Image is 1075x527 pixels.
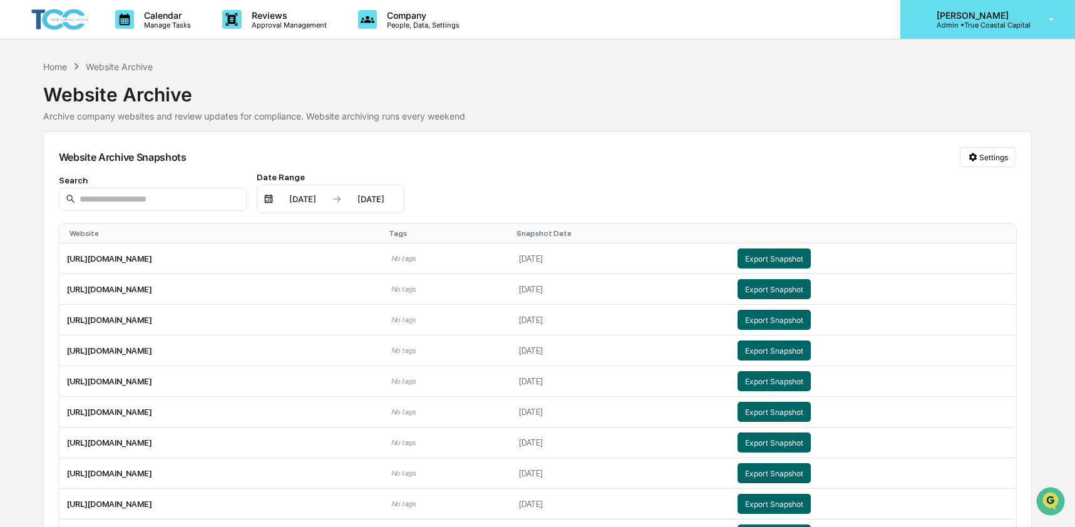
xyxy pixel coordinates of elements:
[512,458,730,489] td: [DATE]
[927,21,1031,29] p: Admin • True Coastal Capital
[512,366,730,397] td: [DATE]
[59,489,384,519] td: [URL][DOMAIN_NAME]
[134,21,197,29] p: Manage Tasks
[391,315,415,324] span: No tags
[388,229,506,238] div: Toggle SortBy
[59,458,384,489] td: [URL][DOMAIN_NAME]
[391,438,415,447] span: No tags
[13,159,23,169] div: 🖐️
[512,489,730,519] td: [DATE]
[125,212,152,222] span: Pylon
[391,499,415,508] span: No tags
[344,194,398,204] div: [DATE]
[25,182,79,194] span: Data Lookup
[391,254,415,263] span: No tags
[738,279,811,299] button: Export Snapshot
[738,463,811,483] button: Export Snapshot
[88,212,152,222] a: Powered byPylon
[276,194,329,204] div: [DATE]
[30,7,90,33] img: logo
[1035,486,1069,519] iframe: Open customer support
[738,402,811,422] button: Export Snapshot
[103,158,155,170] span: Attestations
[59,151,187,163] div: Website Archive Snapshots
[332,194,342,204] img: arrow right
[738,310,811,330] button: Export Snapshot
[13,183,23,193] div: 🔎
[13,26,228,46] p: How can we help?
[512,397,730,427] td: [DATE]
[59,366,384,397] td: [URL][DOMAIN_NAME]
[517,229,725,238] div: Toggle SortBy
[43,61,67,72] div: Home
[86,153,160,175] a: 🗄️Attestations
[391,407,415,416] span: No tags
[13,96,35,118] img: 1746055101610-c473b297-6a78-478c-a979-82029cc54cd1
[59,274,384,305] td: [URL][DOMAIN_NAME]
[8,153,86,175] a: 🖐️Preclearance
[213,100,228,115] button: Start new chat
[86,61,153,72] div: Website Archive
[257,172,404,182] div: Date Range
[8,177,84,199] a: 🔎Data Lookup
[264,194,274,204] img: calendar
[391,346,415,355] span: No tags
[43,96,205,108] div: Start new chat
[25,158,81,170] span: Preclearance
[512,335,730,366] td: [DATE]
[960,147,1016,167] button: Settings
[43,73,1032,106] div: Website Archive
[59,305,384,335] td: [URL][DOMAIN_NAME]
[738,340,811,361] button: Export Snapshot
[377,21,466,29] p: People, Data, Settings
[512,274,730,305] td: [DATE]
[69,229,379,238] div: Toggle SortBy
[59,427,384,458] td: [URL][DOMAIN_NAME]
[738,494,811,514] button: Export Snapshot
[43,111,1032,121] div: Archive company websites and review updates for compliance. Website archiving runs every weekend
[738,432,811,453] button: Export Snapshot
[242,21,333,29] p: Approval Management
[927,10,1031,21] p: [PERSON_NAME]
[59,397,384,427] td: [URL][DOMAIN_NAME]
[134,10,197,21] p: Calendar
[512,427,730,458] td: [DATE]
[391,469,415,478] span: No tags
[740,229,1011,238] div: Toggle SortBy
[377,10,466,21] p: Company
[242,10,333,21] p: Reviews
[738,248,811,269] button: Export Snapshot
[512,305,730,335] td: [DATE]
[59,335,384,366] td: [URL][DOMAIN_NAME]
[512,243,730,274] td: [DATE]
[91,159,101,169] div: 🗄️
[391,285,415,294] span: No tags
[59,175,247,185] div: Search
[738,371,811,391] button: Export Snapshot
[43,108,158,118] div: We're available if you need us!
[391,377,415,386] span: No tags
[59,243,384,274] td: [URL][DOMAIN_NAME]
